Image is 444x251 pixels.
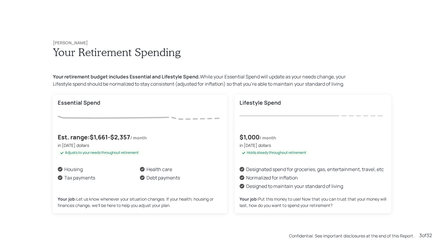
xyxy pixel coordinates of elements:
div: Designated spend for groceries, gas, entertainment, travel, etc [246,166,384,173]
h4: Est. range: $1,661 - $2,357 [58,132,130,142]
h6: [PERSON_NAME] [53,40,391,46]
div: Debt payments [146,174,180,181]
b: Your job: [240,196,258,202]
h4: Lifestyle Spend [240,100,386,106]
div: Put this money to use! Now that you can trust that your money will last, how do you want to spend... [240,196,386,208]
div: Holds steady throughout retirement [242,150,306,155]
div: 3 of 32 [419,232,432,239]
div: Housing [64,166,83,173]
div: Health care [146,166,172,173]
div: Normalized for inflation [246,174,298,181]
b: Your job: [58,196,76,202]
div: Let us know whenever your situation changes. If your health, housing or finances change, we'll be... [58,196,222,208]
h4: $1,000 [240,132,259,142]
div: Confidential. See important disclosures at the end of this Report. [289,233,414,239]
div: Adjusts to your needs throughout retirement [60,150,139,155]
h6: / month [259,135,276,141]
p: in [DATE] dollars [58,142,222,148]
div: Designed to maintain your standard of living [246,183,343,190]
b: Your retirement budget includes Essential and Lifestyle Spend. [53,73,200,80]
h1: Your Retirement Spending [53,46,391,59]
h4: Essential Spend [58,100,222,106]
div: Tax payments [64,174,95,181]
p: in [DATE] dollars [240,142,386,148]
div: While your Essential Spend will update as your needs change, your Lifestyle spend should be norma... [53,73,352,87]
h6: / month [130,135,147,141]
